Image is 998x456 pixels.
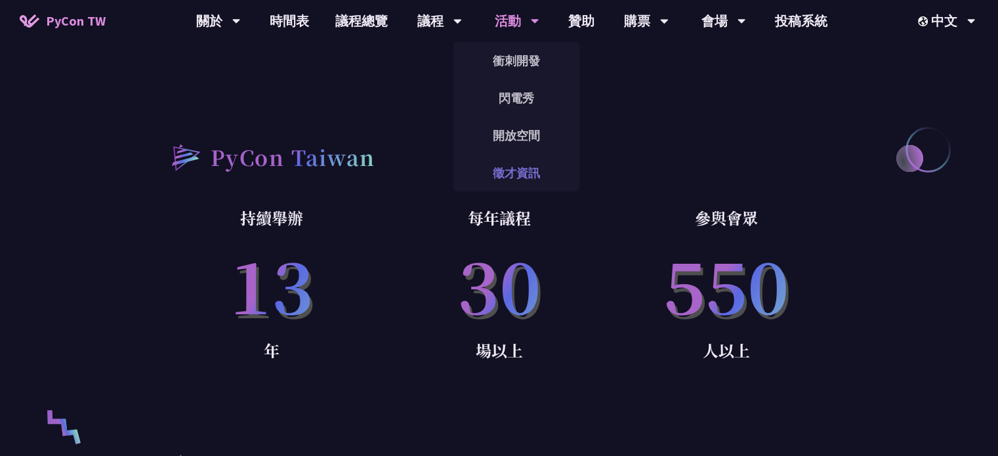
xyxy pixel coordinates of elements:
[613,337,841,363] p: 人以上
[613,205,841,231] p: 參與會眾
[385,231,613,337] p: 30
[453,83,579,114] a: 閃電秀
[7,5,119,37] a: PyCon TW
[158,231,386,337] p: 13
[158,337,386,363] p: 年
[20,14,39,28] img: Home icon of PyCon TW 2025
[385,337,613,363] p: 場以上
[211,141,375,173] h2: PyCon Taiwan
[613,231,841,337] p: 550
[453,157,579,188] a: 徵才資訊
[918,16,931,26] img: Locale Icon
[453,45,579,76] a: 衝刺開發
[158,132,211,182] img: heading-bullet
[385,205,613,231] p: 每年議程
[453,120,579,151] a: 開放空間
[46,11,106,31] span: PyCon TW
[158,205,386,231] p: 持續舉辦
